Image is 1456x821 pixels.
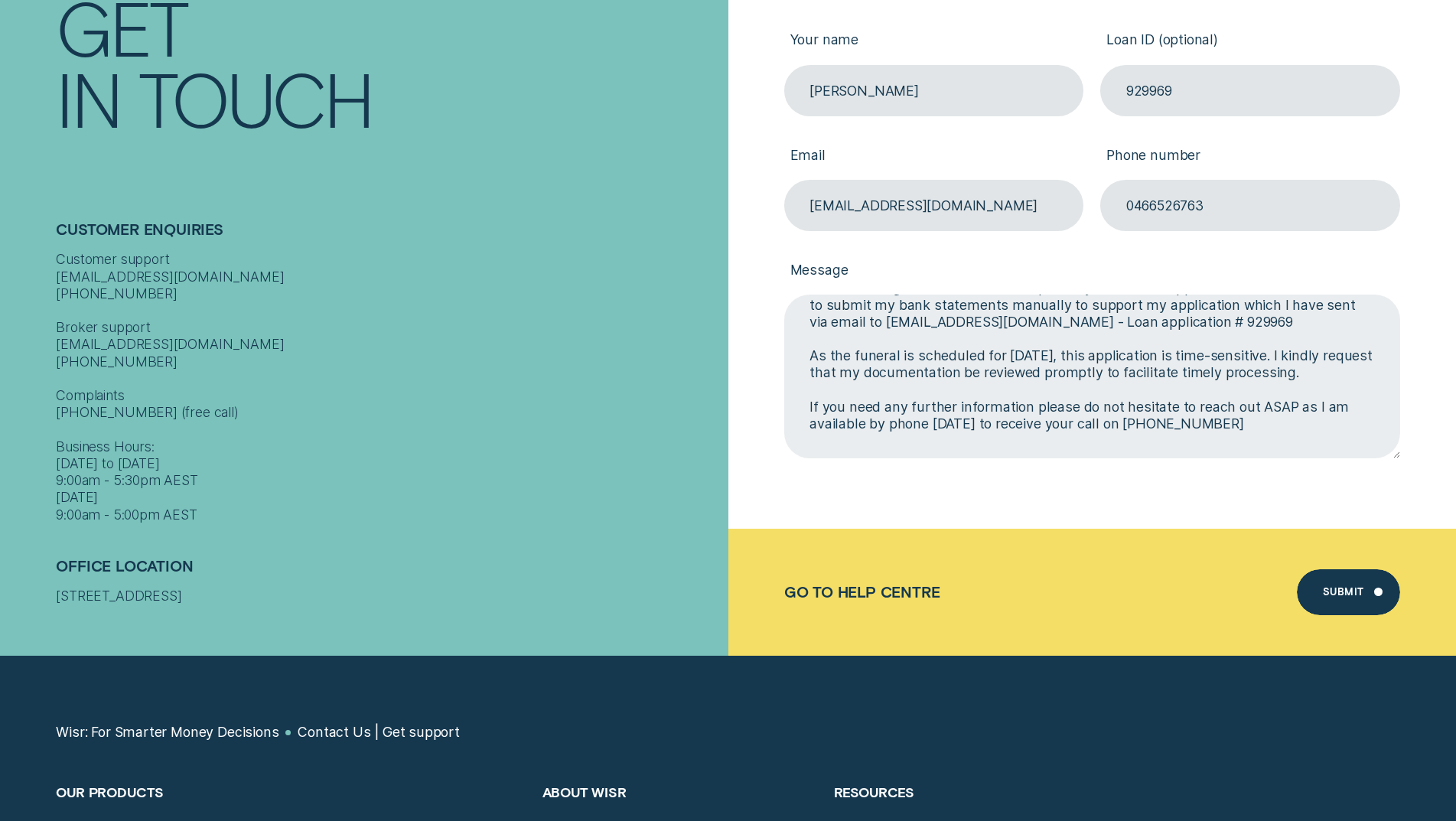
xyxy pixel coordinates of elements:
[784,18,1083,65] label: Your name
[1297,569,1399,615] button: Submit
[56,221,719,252] h2: Customer Enquiries
[56,588,719,604] div: [STREET_ADDRESS]
[784,583,940,601] a: Go to Help Centre
[298,724,460,741] a: Contact Us | Get support
[784,248,1400,295] label: Message
[56,252,719,524] div: Customer support [EMAIL_ADDRESS][DOMAIN_NAME] [PHONE_NUMBER] Broker support [EMAIL_ADDRESS][DOMAI...
[56,62,120,133] div: In
[56,557,719,588] h2: Office Location
[1100,18,1399,65] label: Loan ID (optional)
[138,62,373,133] div: Touch
[784,295,1400,458] textarea: Dear [PERSON_NAME] Team, I am writing to confirm that I have spoken with Wisr [DATE] regarding my...
[56,724,278,741] a: Wisr: For Smarter Money Decisions
[1100,133,1399,180] label: Phone number
[784,133,1083,180] label: Email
